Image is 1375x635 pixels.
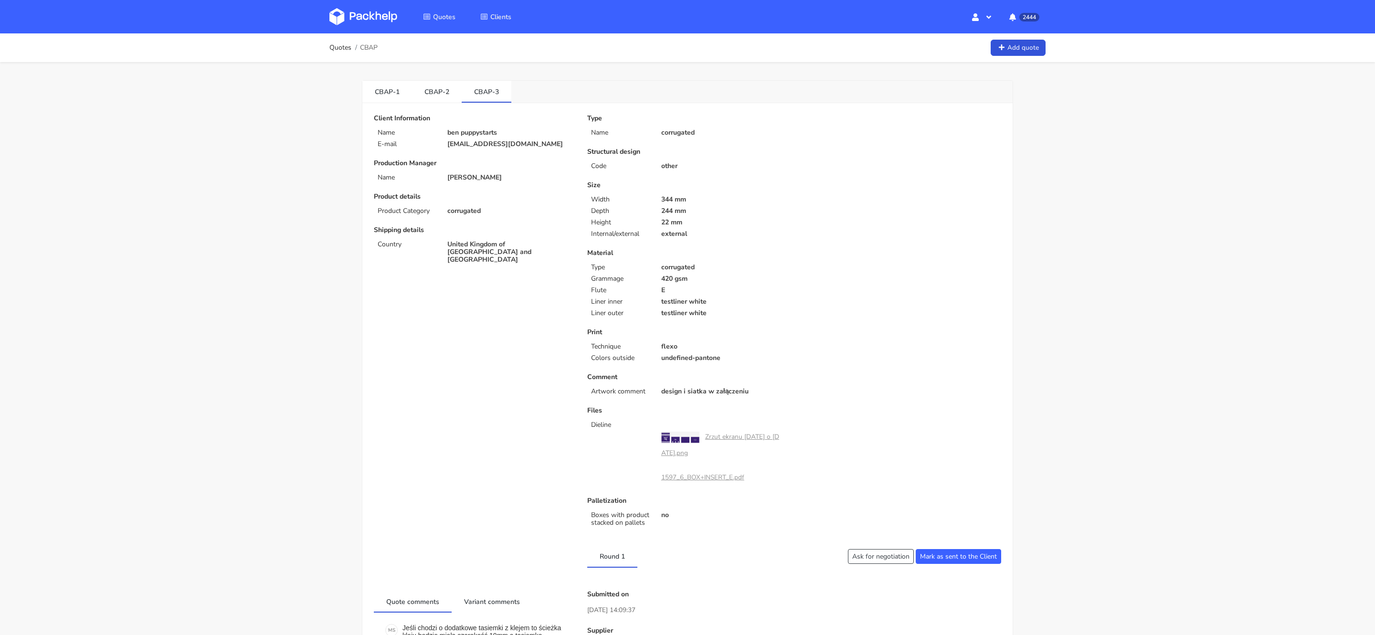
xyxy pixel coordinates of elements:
span: 2444 [1019,13,1039,21]
p: external [661,230,788,238]
span: Quotes [433,12,455,21]
p: Product Category [378,207,436,215]
p: Grammage [591,275,649,283]
nav: breadcrumb [329,38,378,57]
p: Name [591,129,649,137]
a: Quote comments [374,591,452,612]
a: Round 1 [587,546,637,567]
p: no [661,511,788,519]
p: Colors outside [591,354,649,362]
span: Clients [490,12,511,21]
a: Clients [469,8,523,25]
p: Type [587,115,787,122]
span: CBAP [360,44,378,52]
p: Internal/external [591,230,649,238]
p: [DATE] 14:09:37 [587,605,1001,615]
p: Artwork comment [591,388,649,395]
p: [EMAIL_ADDRESS][DOMAIN_NAME] [447,140,574,148]
p: 244 mm [661,207,788,215]
p: Print [587,328,787,336]
p: 344 mm [661,196,788,203]
p: Product details [374,193,574,201]
a: 1597_6_BOX+INSERT_E.pdf [661,473,744,482]
p: ben puppystarts [447,129,574,137]
p: corrugated [661,129,788,137]
p: Comment [587,373,787,381]
p: Depth [591,207,649,215]
p: 22 mm [661,219,788,226]
a: CBAP-2 [412,81,462,102]
p: Material [587,249,787,257]
p: corrugated [661,264,788,271]
a: Quotes [329,44,351,52]
p: 420 gsm [661,275,788,283]
p: Name [378,129,436,137]
p: E [661,286,788,294]
p: Flute [591,286,649,294]
p: Palletization [587,497,787,505]
p: flexo [661,343,788,350]
p: Technique [591,343,649,350]
p: Width [591,196,649,203]
button: Mark as sent to the Client [916,549,1001,564]
p: Production Manager [374,159,574,167]
button: Ask for negotiation [848,549,914,564]
a: Variant comments [452,591,532,612]
p: design i siatka w załączeniu [661,388,788,395]
p: corrugated [447,207,574,215]
p: undefined-pantone [661,354,788,362]
img: 3c7f96f0-5df8-4731-8d1c-92682b30bf8e [661,432,699,443]
p: Dieline [591,421,649,429]
button: 2444 [1002,8,1046,25]
p: [PERSON_NAME] [447,174,574,181]
p: Size [587,181,787,189]
p: Name [378,174,436,181]
p: Files [587,407,787,414]
a: Quotes [412,8,467,25]
p: E-mail [378,140,436,148]
p: Liner outer [591,309,649,317]
p: testliner white [661,298,788,306]
p: Liner inner [591,298,649,306]
p: Code [591,162,649,170]
p: Client Information [374,115,574,122]
p: other [661,162,788,170]
a: CBAP-1 [362,81,412,102]
a: CBAP-3 [462,81,511,102]
a: Add quote [991,40,1046,56]
a: Zrzut ekranu [DATE] o [DATE].png [661,432,779,457]
p: Height [591,219,649,226]
p: United Kingdom of [GEOGRAPHIC_DATA] and [GEOGRAPHIC_DATA] [447,241,574,264]
p: testliner white [661,309,788,317]
img: Dashboard [329,8,397,25]
p: Supplier [587,627,1001,635]
p: Structural design [587,148,787,156]
p: Submitted on [587,591,1001,598]
p: Boxes with product stacked on pallets [591,511,649,527]
p: Type [591,264,649,271]
p: Shipping details [374,226,574,234]
p: Country [378,241,436,248]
